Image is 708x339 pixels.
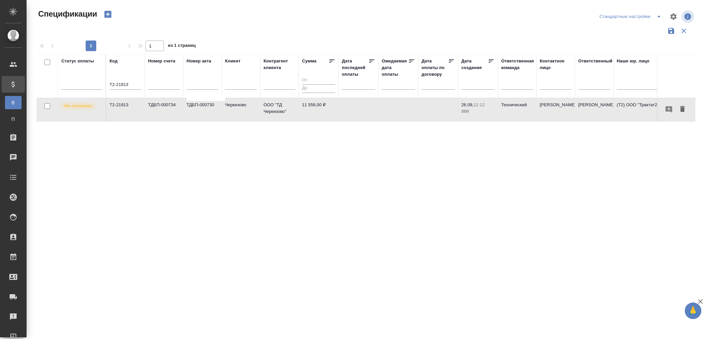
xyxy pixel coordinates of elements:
div: Дата последней оплаты [342,58,368,78]
div: Дата оплаты по договору [422,58,448,78]
p: Не оплачена [64,103,92,109]
span: Посмотреть информацию [681,10,695,23]
div: Статус оплаты [61,58,94,64]
span: П [8,116,18,123]
p: Черкизово [225,102,257,108]
p: 26.09, [461,102,474,107]
div: Наше юр. лицо [617,58,650,64]
td: ТДБП-000730 [183,98,222,122]
div: split button [598,11,666,22]
button: Сохранить фильтры [665,25,677,37]
a: В [5,96,22,109]
button: Создать [100,9,116,20]
td: [PERSON_NAME] [575,98,613,122]
button: 🙏 [685,302,701,319]
div: Ожидаемая дата оплаты [382,58,408,78]
div: Контрагент клиента [264,58,295,71]
div: Ответственный [578,58,612,64]
div: Код [110,58,118,64]
div: Клиент [225,58,240,64]
td: (Т2) ООО "Трактат24" [613,98,693,122]
td: [PERSON_NAME] [536,98,575,122]
span: Спецификации [37,9,97,19]
button: Сбросить фильтры [677,25,690,37]
span: Настроить таблицу [666,9,681,25]
p: 12:12 [474,102,485,107]
button: Удалить [677,103,688,116]
div: Номер счета [148,58,175,64]
div: Ответственная команда [501,58,534,71]
input: До [302,84,335,93]
td: Т2-21913 [106,98,145,122]
p: ООО "ТД Черкизово" [264,102,295,115]
div: Контактное лицо [540,58,572,71]
span: В [8,99,18,106]
span: 🙏 [687,304,699,318]
td: 11 556,00 ₽ [299,98,339,122]
p: 2025 [461,108,495,115]
td: Технический [498,98,536,122]
div: Сумма [302,58,316,64]
div: Номер акта [187,58,211,64]
span: из 1 страниц [168,42,196,51]
td: ТДБП-000734 [145,98,183,122]
a: П [5,113,22,126]
input: От [302,76,335,85]
div: Дата создания [461,58,488,71]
